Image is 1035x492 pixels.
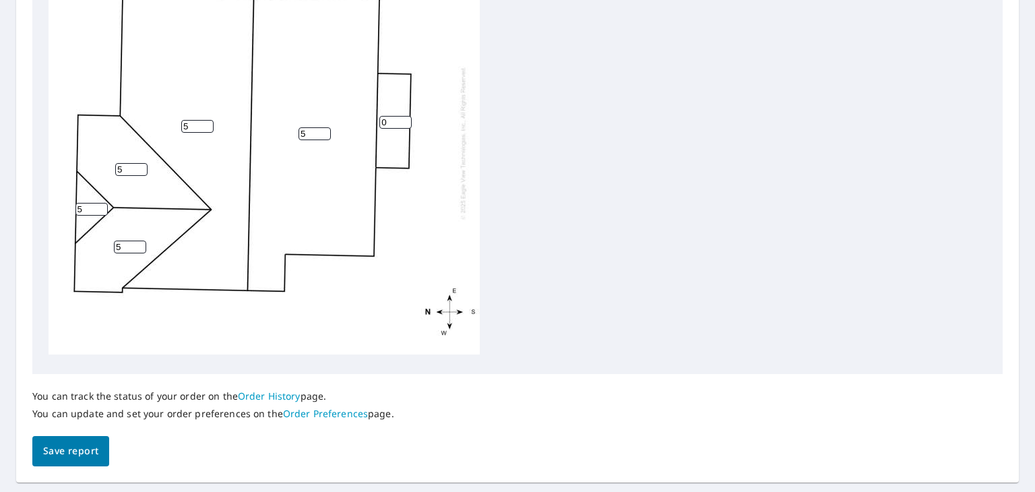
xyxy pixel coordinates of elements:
button: Save report [32,436,109,466]
a: Order History [238,390,301,402]
p: You can track the status of your order on the page. [32,390,394,402]
a: Order Preferences [283,407,368,420]
p: You can update and set your order preferences on the page. [32,408,394,420]
span: Save report [43,443,98,460]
